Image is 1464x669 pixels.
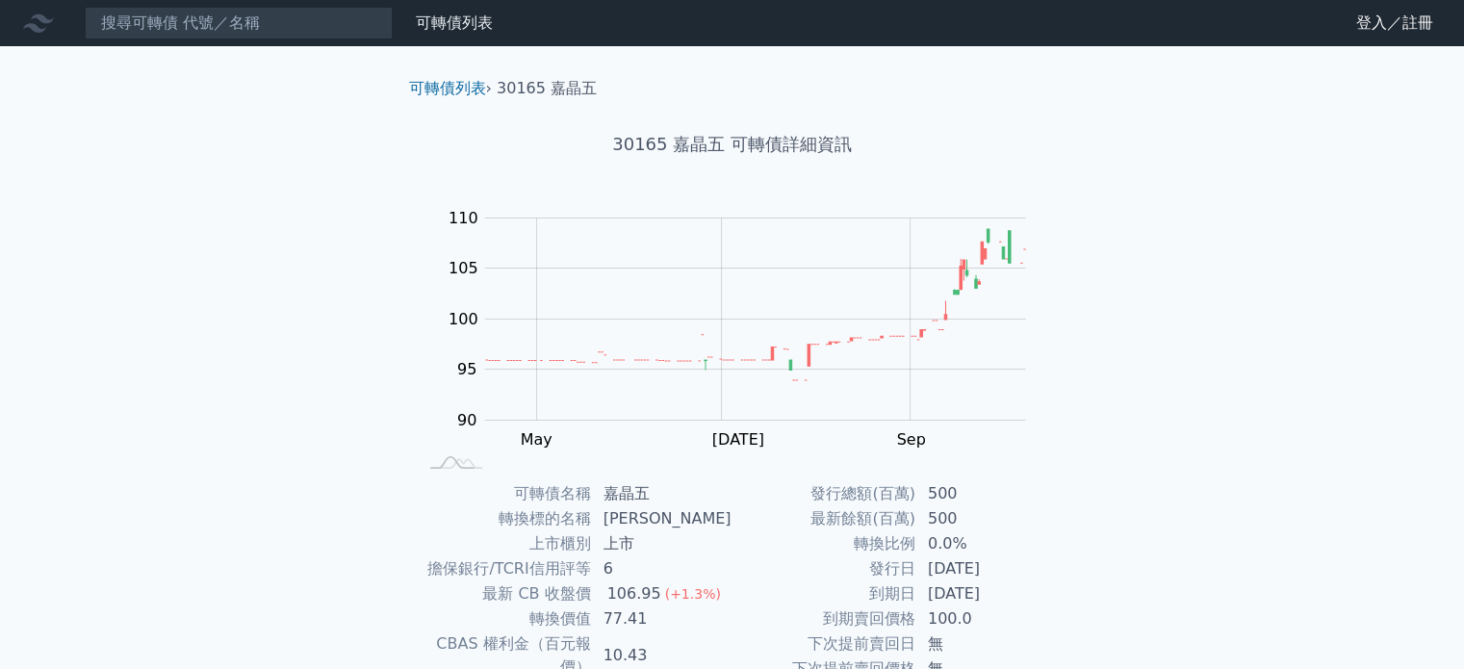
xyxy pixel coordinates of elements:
span: (+1.3%) [665,586,721,602]
td: [PERSON_NAME] [592,506,732,531]
tspan: [DATE] [712,430,764,449]
td: 最新 CB 收盤價 [417,581,592,606]
tspan: 110 [449,209,478,227]
td: 轉換價值 [417,606,592,631]
tspan: 105 [449,259,478,277]
li: 30165 嘉晶五 [497,77,597,100]
td: 可轉債名稱 [417,481,592,506]
td: 無 [916,631,1048,656]
td: [DATE] [916,581,1048,606]
td: 轉換比例 [732,531,916,556]
g: Chart [438,209,1054,449]
td: 發行日 [732,556,916,581]
td: [DATE] [916,556,1048,581]
a: 可轉債列表 [416,13,493,32]
h1: 30165 嘉晶五 可轉債詳細資訊 [394,131,1071,158]
tspan: 95 [457,360,476,378]
td: 擔保銀行/TCRI信用評等 [417,556,592,581]
td: 500 [916,481,1048,506]
li: › [409,77,492,100]
td: 上市櫃別 [417,531,592,556]
td: 到期日 [732,581,916,606]
td: 500 [916,506,1048,531]
td: 到期賣回價格 [732,606,916,631]
tspan: 100 [449,310,478,328]
tspan: 90 [457,411,476,429]
input: 搜尋可轉債 代號／名稱 [85,7,393,39]
td: 100.0 [916,606,1048,631]
td: 嘉晶五 [592,481,732,506]
tspan: Sep [896,430,925,449]
td: 發行總額(百萬) [732,481,916,506]
tspan: May [521,430,552,449]
td: 77.41 [592,606,732,631]
div: 106.95 [604,582,665,605]
td: 轉換標的名稱 [417,506,592,531]
td: 6 [592,556,732,581]
a: 可轉債列表 [409,79,486,97]
a: 登入／註冊 [1341,8,1449,39]
td: 最新餘額(百萬) [732,506,916,531]
td: 下次提前賣回日 [732,631,916,656]
td: 0.0% [916,531,1048,556]
td: 上市 [592,531,732,556]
